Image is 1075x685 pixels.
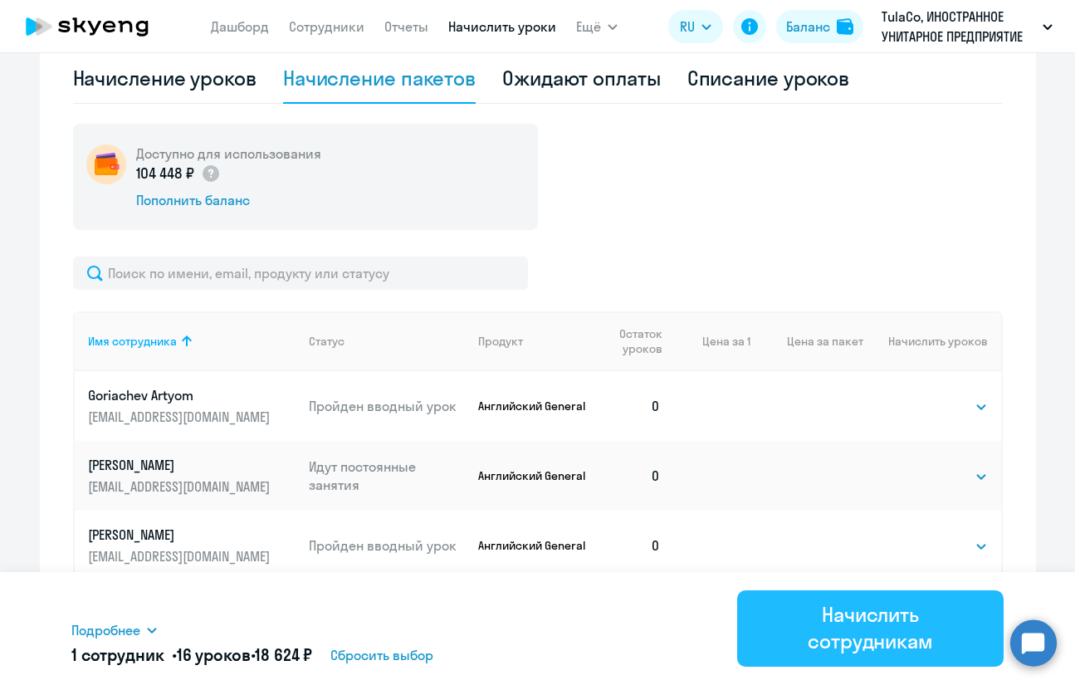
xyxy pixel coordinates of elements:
div: Баланс [786,17,830,37]
div: Начисление уроков [73,65,257,91]
div: Ожидают оплаты [502,65,661,91]
span: Подробнее [71,620,140,640]
span: RU [680,17,695,37]
p: [EMAIL_ADDRESS][DOMAIN_NAME] [88,408,274,426]
h5: 1 сотрудник • • [71,643,312,667]
div: Пополнить баланс [136,191,321,209]
a: [PERSON_NAME][EMAIL_ADDRESS][DOMAIN_NAME] [88,526,296,565]
p: Английский General [478,538,590,553]
th: Начислить уроков [863,311,1000,371]
h5: Доступно для использования [136,144,321,163]
a: [PERSON_NAME][EMAIL_ADDRESS][DOMAIN_NAME] [88,456,296,496]
div: Имя сотрудника [88,334,177,349]
button: TulaCo, ИНОСТРАННОЕ УНИТАРНОЕ ПРЕДПРИЯТИЕ ТУЛА КОНСАЛТИНГ [873,7,1061,46]
span: 16 уроков [177,644,251,665]
p: [PERSON_NAME] [88,456,274,474]
p: [EMAIL_ADDRESS][DOMAIN_NAME] [88,477,274,496]
button: Балансbalance [776,10,863,43]
p: Идут постоянные занятия [309,457,465,494]
a: Отчеты [384,18,428,35]
div: Имя сотрудника [88,334,296,349]
p: Goriachev Artyom [88,386,274,404]
span: Сбросить выбор [330,645,433,665]
td: 0 [590,441,675,511]
button: Начислить сотрудникам [737,590,1004,667]
div: Начислить сотрудникам [760,601,980,654]
a: Сотрудники [289,18,364,35]
p: Английский General [478,399,590,413]
img: wallet-circle.png [86,144,126,184]
p: 104 448 ₽ [136,163,222,184]
p: Пройден вводный урок [309,397,465,415]
button: Ещё [576,10,618,43]
p: Английский General [478,468,590,483]
div: Начисление пакетов [283,65,476,91]
div: Статус [309,334,344,349]
div: Продукт [478,334,590,349]
img: balance [837,18,853,35]
p: [EMAIL_ADDRESS][DOMAIN_NAME] [88,547,274,565]
span: Ещё [576,17,601,37]
p: TulaCo, ИНОСТРАННОЕ УНИТАРНОЕ ПРЕДПРИЯТИЕ ТУЛА КОНСАЛТИНГ [882,7,1036,46]
div: Статус [309,334,465,349]
a: Goriachev Artyom[EMAIL_ADDRESS][DOMAIN_NAME] [88,386,296,426]
a: Дашборд [211,18,269,35]
input: Поиск по имени, email, продукту или статусу [73,257,528,290]
span: 18 624 ₽ [255,644,312,665]
div: Списание уроков [687,65,850,91]
div: Продукт [478,334,523,349]
td: 0 [590,511,675,580]
th: Цена за пакет [750,311,863,371]
span: Остаток уроков [603,326,662,356]
p: Пройден вводный урок [309,536,465,555]
th: Цена за 1 [674,311,750,371]
div: Остаток уроков [603,326,675,356]
a: Начислить уроки [448,18,556,35]
td: 0 [590,371,675,441]
button: RU [668,10,723,43]
p: [PERSON_NAME] [88,526,274,544]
